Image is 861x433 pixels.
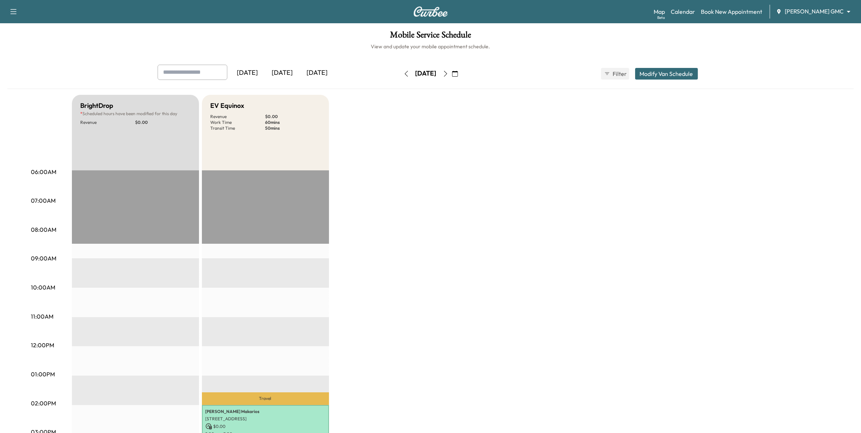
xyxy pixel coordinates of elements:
[211,125,265,131] p: Transit Time
[31,225,57,234] p: 08:00AM
[31,196,56,205] p: 07:00AM
[31,167,57,176] p: 06:00AM
[31,399,56,408] p: 02:00PM
[31,341,54,349] p: 12:00PM
[206,416,325,422] p: [STREET_ADDRESS]
[413,7,448,17] img: Curbee Logo
[265,65,300,81] div: [DATE]
[31,312,54,321] p: 11:00AM
[81,120,135,125] p: Revenue
[81,111,190,117] p: Scheduled hours have been modified for this day
[135,120,190,125] p: $ 0.00
[211,120,265,125] p: Work Time
[671,7,695,16] a: Calendar
[7,31,854,43] h1: Mobile Service Schedule
[230,65,265,81] div: [DATE]
[211,114,265,120] p: Revenue
[415,69,436,78] div: [DATE]
[211,101,244,111] h5: EV Equinox
[265,125,320,131] p: 50 mins
[202,392,329,405] p: Travel
[785,7,844,16] span: [PERSON_NAME] GMC
[81,101,114,111] h5: BrightDrop
[31,254,57,263] p: 09:00AM
[654,7,665,16] a: MapBeta
[206,423,325,430] p: $ 0.00
[601,68,629,80] button: Filter
[206,409,325,414] p: [PERSON_NAME] Makarios
[300,65,335,81] div: [DATE]
[31,370,55,379] p: 01:00PM
[7,43,854,50] h6: View and update your mobile appointment schedule.
[701,7,762,16] a: Book New Appointment
[31,283,56,292] p: 10:00AM
[657,15,665,20] div: Beta
[265,114,320,120] p: $ 0.00
[613,69,626,78] span: Filter
[265,120,320,125] p: 60 mins
[635,68,698,80] button: Modify Van Schedule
